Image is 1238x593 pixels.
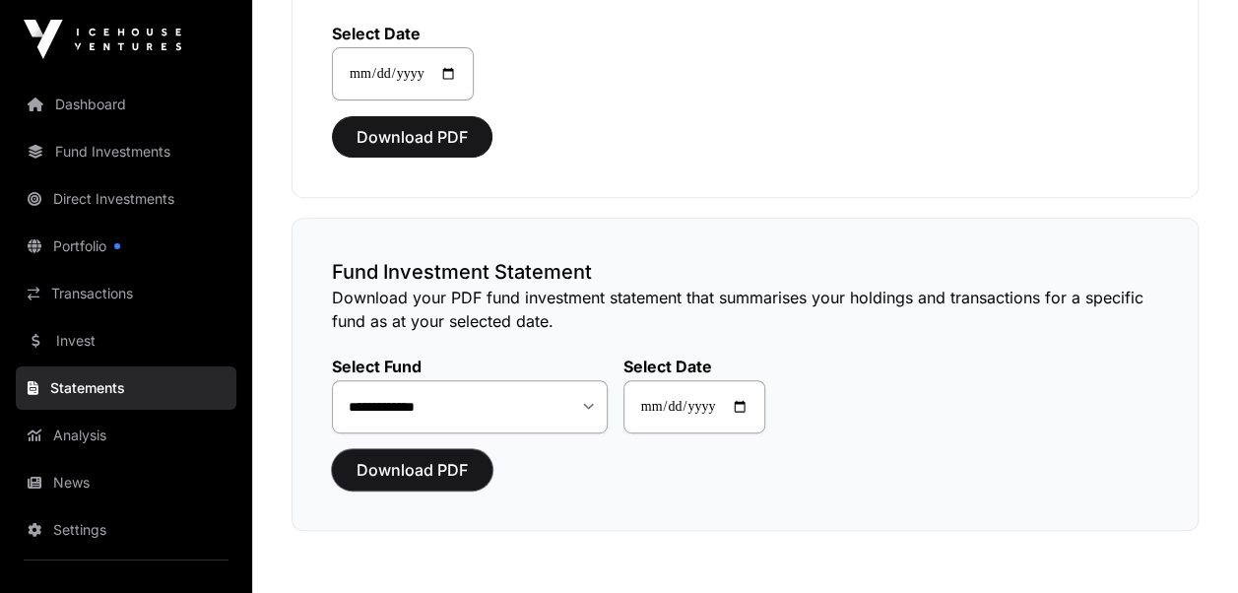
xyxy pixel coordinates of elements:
[16,272,236,315] a: Transactions
[332,357,608,376] label: Select Fund
[16,225,236,268] a: Portfolio
[16,319,236,362] a: Invest
[16,508,236,552] a: Settings
[16,83,236,126] a: Dashboard
[16,130,236,173] a: Fund Investments
[16,177,236,221] a: Direct Investments
[332,449,492,491] button: Download PDF
[16,461,236,504] a: News
[332,24,474,43] label: Select Date
[332,469,492,489] a: Download PDF
[623,357,765,376] label: Select Date
[357,125,468,149] span: Download PDF
[357,458,468,482] span: Download PDF
[24,20,181,59] img: Icehouse Ventures Logo
[332,136,492,156] a: Download PDF
[16,414,236,457] a: Analysis
[16,366,236,410] a: Statements
[1140,498,1238,593] iframe: Chat Widget
[332,286,1158,333] p: Download your PDF fund investment statement that summarises your holdings and transactions for a ...
[332,258,1158,286] h3: Fund Investment Statement
[332,116,492,158] button: Download PDF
